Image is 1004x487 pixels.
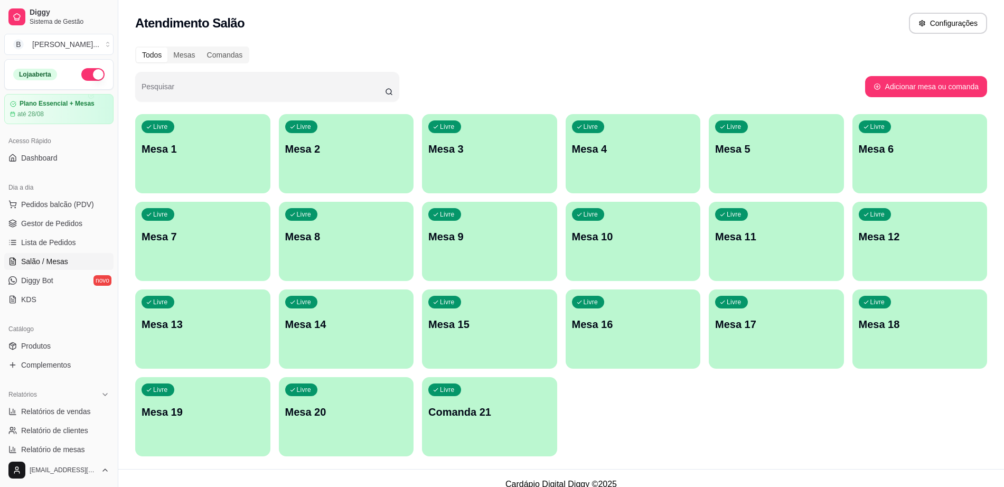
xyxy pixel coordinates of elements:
[135,377,270,456] button: LivreMesa 19
[584,123,598,131] p: Livre
[709,114,844,193] button: LivreMesa 5
[715,317,838,332] p: Mesa 17
[4,149,114,166] a: Dashboard
[4,321,114,338] div: Catálogo
[572,229,695,244] p: Mesa 10
[4,34,114,55] button: Select a team
[584,210,598,219] p: Livre
[21,406,91,417] span: Relatórios de vendas
[4,357,114,373] a: Complementos
[440,210,455,219] p: Livre
[715,229,838,244] p: Mesa 11
[153,386,168,394] p: Livre
[4,403,114,420] a: Relatórios de vendas
[440,298,455,306] p: Livre
[572,317,695,332] p: Mesa 16
[428,317,551,332] p: Mesa 15
[566,202,701,281] button: LivreMesa 10
[4,253,114,270] a: Salão / Mesas
[428,405,551,419] p: Comanda 21
[4,234,114,251] a: Lista de Pedidos
[440,386,455,394] p: Livre
[21,199,94,210] span: Pedidos balcão (PDV)
[870,123,885,131] p: Livre
[584,298,598,306] p: Livre
[566,114,701,193] button: LivreMesa 4
[297,123,312,131] p: Livre
[422,202,557,281] button: LivreMesa 9
[870,298,885,306] p: Livre
[727,210,742,219] p: Livre
[21,237,76,248] span: Lista de Pedidos
[422,114,557,193] button: LivreMesa 3
[30,466,97,474] span: [EMAIL_ADDRESS][DOMAIN_NAME]
[852,202,988,281] button: LivreMesa 12
[440,123,455,131] p: Livre
[4,338,114,354] a: Produtos
[715,142,838,156] p: Mesa 5
[909,13,987,34] button: Configurações
[21,218,82,229] span: Gestor de Pedidos
[167,48,201,62] div: Mesas
[8,390,37,399] span: Relatórios
[21,275,53,286] span: Diggy Bot
[32,39,99,50] div: [PERSON_NAME] ...
[21,360,71,370] span: Complementos
[135,15,245,32] h2: Atendimento Salão
[865,76,987,97] button: Adicionar mesa ou comanda
[859,142,981,156] p: Mesa 6
[142,229,264,244] p: Mesa 7
[285,405,408,419] p: Mesa 20
[709,289,844,369] button: LivreMesa 17
[4,441,114,458] a: Relatório de mesas
[20,100,95,108] article: Plano Essencial + Mesas
[142,142,264,156] p: Mesa 1
[870,210,885,219] p: Livre
[859,317,981,332] p: Mesa 18
[852,114,988,193] button: LivreMesa 6
[285,229,408,244] p: Mesa 8
[4,133,114,149] div: Acesso Rápido
[279,202,414,281] button: LivreMesa 8
[13,39,24,50] span: B
[422,377,557,456] button: LivreComanda 21
[279,289,414,369] button: LivreMesa 14
[21,153,58,163] span: Dashboard
[285,317,408,332] p: Mesa 14
[727,298,742,306] p: Livre
[4,457,114,483] button: [EMAIL_ADDRESS][DOMAIN_NAME]
[21,294,36,305] span: KDS
[859,229,981,244] p: Mesa 12
[4,291,114,308] a: KDS
[81,68,105,81] button: Alterar Status
[142,405,264,419] p: Mesa 19
[4,196,114,213] button: Pedidos balcão (PDV)
[4,179,114,196] div: Dia a dia
[4,215,114,232] a: Gestor de Pedidos
[21,444,85,455] span: Relatório de mesas
[142,317,264,332] p: Mesa 13
[852,289,988,369] button: LivreMesa 18
[30,8,109,17] span: Diggy
[279,377,414,456] button: LivreMesa 20
[285,142,408,156] p: Mesa 2
[566,289,701,369] button: LivreMesa 16
[153,123,168,131] p: Livre
[4,272,114,289] a: Diggy Botnovo
[727,123,742,131] p: Livre
[572,142,695,156] p: Mesa 4
[422,289,557,369] button: LivreMesa 15
[428,229,551,244] p: Mesa 9
[135,114,270,193] button: LivreMesa 1
[135,289,270,369] button: LivreMesa 13
[21,341,51,351] span: Produtos
[297,386,312,394] p: Livre
[4,422,114,439] a: Relatório de clientes
[153,298,168,306] p: Livre
[153,210,168,219] p: Livre
[13,69,57,80] div: Loja aberta
[4,94,114,124] a: Plano Essencial + Mesasaté 28/08
[428,142,551,156] p: Mesa 3
[279,114,414,193] button: LivreMesa 2
[4,4,114,30] a: DiggySistema de Gestão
